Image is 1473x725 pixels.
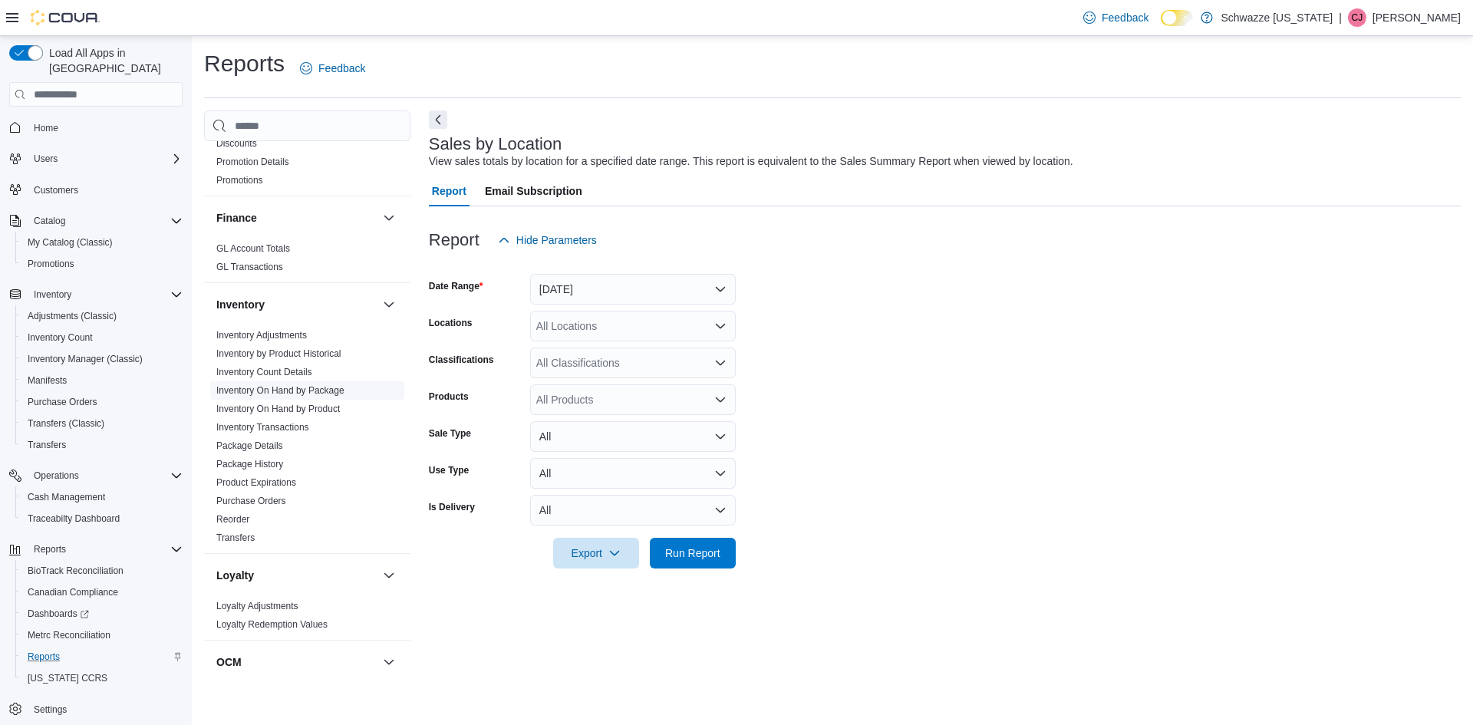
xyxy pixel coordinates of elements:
[216,459,283,470] a: Package History
[21,583,183,601] span: Canadian Compliance
[485,176,582,206] span: Email Subscription
[216,422,309,433] a: Inventory Transactions
[204,239,410,282] div: Finance
[216,568,377,583] button: Loyalty
[28,439,66,451] span: Transfers
[380,566,398,585] button: Loyalty
[34,704,67,716] span: Settings
[216,137,257,150] span: Discounts
[429,464,469,476] label: Use Type
[216,619,328,630] a: Loyalty Redemption Values
[15,253,189,275] button: Promotions
[429,354,494,366] label: Classifications
[34,153,58,165] span: Users
[3,465,189,486] button: Operations
[216,385,344,396] a: Inventory On Hand by Package
[1077,2,1155,33] a: Feedback
[15,667,189,689] button: [US_STATE] CCRS
[28,512,120,525] span: Traceabilty Dashboard
[15,486,189,508] button: Cash Management
[15,646,189,667] button: Reports
[216,174,263,186] span: Promotions
[216,654,377,670] button: OCM
[28,236,113,249] span: My Catalog (Classic)
[15,348,189,370] button: Inventory Manager (Classic)
[21,328,183,347] span: Inventory Count
[21,648,66,666] a: Reports
[28,310,117,322] span: Adjustments (Classic)
[216,157,289,167] a: Promotion Details
[429,280,483,292] label: Date Range
[216,513,249,526] span: Reorder
[216,514,249,525] a: Reorder
[216,348,341,359] a: Inventory by Product Historical
[1102,10,1148,25] span: Feedback
[21,669,183,687] span: Washington CCRS
[216,210,257,226] h3: Finance
[3,210,189,232] button: Catalog
[216,262,283,272] a: GL Transactions
[216,477,296,488] a: Product Expirations
[21,488,183,506] span: Cash Management
[15,582,189,603] button: Canadian Compliance
[28,285,183,304] span: Inventory
[1339,8,1342,27] p: |
[28,629,110,641] span: Metrc Reconciliation
[429,231,479,249] h3: Report
[216,243,290,254] a: GL Account Totals
[216,601,298,611] a: Loyalty Adjustments
[21,436,183,454] span: Transfers
[216,366,312,378] span: Inventory Count Details
[21,371,73,390] a: Manifests
[216,403,340,415] span: Inventory On Hand by Product
[216,367,312,377] a: Inventory Count Details
[28,700,183,719] span: Settings
[28,466,183,485] span: Operations
[216,496,286,506] a: Purchase Orders
[28,212,183,230] span: Catalog
[28,331,93,344] span: Inventory Count
[318,61,365,76] span: Feedback
[3,698,189,720] button: Settings
[1221,8,1333,27] p: Schwazze [US_STATE]
[380,653,398,671] button: OCM
[28,565,124,577] span: BioTrack Reconciliation
[21,307,183,325] span: Adjustments (Classic)
[15,624,189,646] button: Metrc Reconciliation
[34,215,65,227] span: Catalog
[28,285,77,304] button: Inventory
[21,350,183,368] span: Inventory Manager (Classic)
[21,562,183,580] span: BioTrack Reconciliation
[21,414,110,433] a: Transfers (Classic)
[204,597,410,640] div: Loyalty
[562,538,630,568] span: Export
[3,539,189,560] button: Reports
[216,348,341,360] span: Inventory by Product Historical
[204,326,410,553] div: Inventory
[21,562,130,580] a: BioTrack Reconciliation
[21,350,149,368] a: Inventory Manager (Classic)
[429,317,473,329] label: Locations
[28,417,104,430] span: Transfers (Classic)
[31,10,100,25] img: Cova
[34,470,79,482] span: Operations
[3,148,189,170] button: Users
[21,233,183,252] span: My Catalog (Classic)
[516,232,597,248] span: Hide Parameters
[492,225,603,255] button: Hide Parameters
[216,404,340,414] a: Inventory On Hand by Product
[714,357,727,369] button: Open list of options
[216,156,289,168] span: Promotion Details
[216,421,309,433] span: Inventory Transactions
[216,600,298,612] span: Loyalty Adjustments
[15,603,189,624] a: Dashboards
[429,501,475,513] label: Is Delivery
[28,212,71,230] button: Catalog
[21,509,183,528] span: Traceabilty Dashboard
[553,538,639,568] button: Export
[28,491,105,503] span: Cash Management
[15,391,189,413] button: Purchase Orders
[380,209,398,227] button: Finance
[34,122,58,134] span: Home
[15,413,189,434] button: Transfers (Classic)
